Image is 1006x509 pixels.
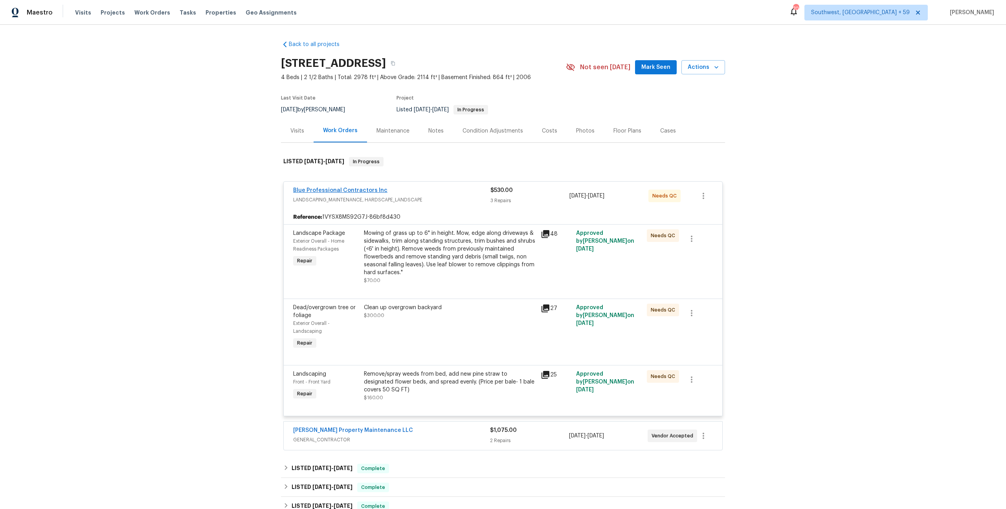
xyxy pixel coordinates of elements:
[281,59,386,67] h2: [STREET_ADDRESS]
[293,321,330,334] span: Exterior Overall - Landscaping
[350,158,383,166] span: In Progress
[293,188,387,193] a: Blue Professional Contractors Inc
[292,464,352,473] h6: LISTED
[364,229,536,277] div: Mowing of grass up to 6" in height. Mow, edge along driveways & sidewalks, trim along standing st...
[334,465,352,471] span: [DATE]
[364,313,384,318] span: $300.00
[281,107,297,112] span: [DATE]
[293,231,345,236] span: Landscape Package
[490,197,569,205] div: 3 Repairs
[576,321,594,326] span: [DATE]
[463,127,523,135] div: Condition Adjustments
[432,107,449,112] span: [DATE]
[652,192,680,200] span: Needs QC
[364,278,380,283] span: $70.00
[312,503,331,509] span: [DATE]
[312,465,331,471] span: [DATE]
[304,159,323,164] span: [DATE]
[293,305,356,318] span: Dead/overgrown tree or foliage
[304,159,344,164] span: -
[376,127,409,135] div: Maintenance
[292,483,352,492] h6: LISTED
[246,9,297,17] span: Geo Assignments
[334,503,352,509] span: [DATE]
[281,74,566,81] span: 4 Beds | 2 1/2 Baths | Total: 2978 ft² | Above Grade: 2114 ft² | Basement Finished: 864 ft² | 2006
[490,188,513,193] span: $530.00
[635,60,677,75] button: Mark Seen
[651,373,678,380] span: Needs QC
[569,192,604,200] span: -
[294,257,316,265] span: Repair
[576,246,594,252] span: [DATE]
[652,432,696,440] span: Vendor Accepted
[134,9,170,17] span: Work Orders
[312,503,352,509] span: -
[293,371,326,377] span: Landscaping
[293,239,344,251] span: Exterior Overall - Home Readiness Packages
[283,157,344,166] h6: LISTED
[397,107,488,112] span: Listed
[660,127,676,135] div: Cases
[576,231,634,252] span: Approved by [PERSON_NAME] on
[358,483,388,491] span: Complete
[386,56,400,70] button: Copy Address
[587,433,604,439] span: [DATE]
[569,193,586,199] span: [DATE]
[312,484,352,490] span: -
[364,370,536,394] div: Remove/spray weeds from bed, add new pine straw to designated flower beds, and spread evenly. (Pr...
[651,306,678,314] span: Needs QC
[101,9,125,17] span: Projects
[641,63,670,72] span: Mark Seen
[414,107,449,112] span: -
[576,305,634,326] span: Approved by [PERSON_NAME] on
[294,339,316,347] span: Repair
[281,478,725,497] div: LISTED [DATE]-[DATE]Complete
[293,213,322,221] b: Reference:
[293,436,490,444] span: GENERAL_CONTRACTOR
[180,10,196,15] span: Tasks
[290,127,304,135] div: Visits
[325,159,344,164] span: [DATE]
[27,9,53,17] span: Maestro
[294,390,316,398] span: Repair
[281,459,725,478] div: LISTED [DATE]-[DATE]Complete
[284,210,722,224] div: 1VYSX8MS92G7J-86bf8d430
[490,437,569,444] div: 2 Repairs
[312,465,352,471] span: -
[364,395,383,400] span: $160.00
[569,433,586,439] span: [DATE]
[334,484,352,490] span: [DATE]
[588,193,604,199] span: [DATE]
[397,96,414,100] span: Project
[681,60,725,75] button: Actions
[541,370,571,380] div: 25
[613,127,641,135] div: Floor Plans
[811,9,910,17] span: Southwest, [GEOGRAPHIC_DATA] + 59
[541,229,571,239] div: 48
[428,127,444,135] div: Notes
[323,127,358,135] div: Work Orders
[576,371,634,393] span: Approved by [PERSON_NAME] on
[293,380,330,384] span: Front - Front Yard
[580,63,630,71] span: Not seen [DATE]
[364,304,536,312] div: Clean up overgrown backyard
[576,127,595,135] div: Photos
[75,9,91,17] span: Visits
[569,432,604,440] span: -
[358,465,388,472] span: Complete
[454,107,487,112] span: In Progress
[281,105,354,114] div: by [PERSON_NAME]
[542,127,557,135] div: Costs
[651,232,678,240] span: Needs QC
[414,107,430,112] span: [DATE]
[576,387,594,393] span: [DATE]
[947,9,994,17] span: [PERSON_NAME]
[293,196,490,204] span: LANDSCAPING_MAINTENANCE, HARDSCAPE_LANDSCAPE
[293,428,413,433] a: [PERSON_NAME] Property Maintenance LLC
[688,63,719,72] span: Actions
[490,428,517,433] span: $1,075.00
[312,484,331,490] span: [DATE]
[793,5,799,13] div: 707
[281,41,356,48] a: Back to all projects
[541,304,571,313] div: 27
